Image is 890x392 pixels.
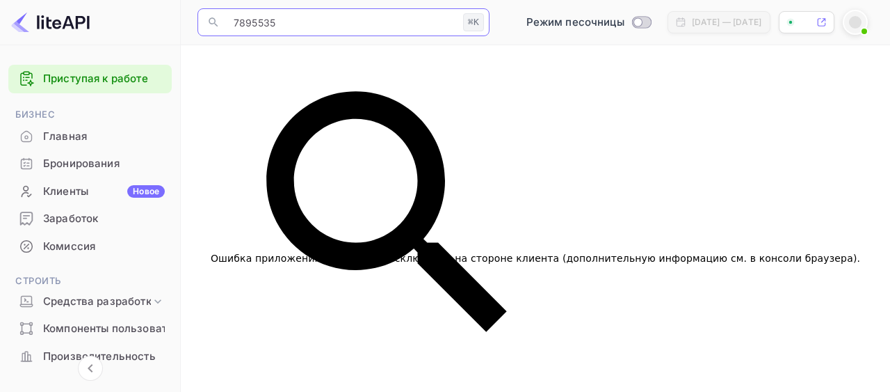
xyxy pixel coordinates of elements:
[8,343,172,370] div: Производительность
[8,233,172,259] a: Комиссия
[8,290,172,314] div: Средства разработки
[43,71,165,87] a: Приступая к работе
[43,156,120,172] ya-tr-span: Бронирования
[8,205,172,233] div: Заработок
[8,205,172,231] a: Заработок
[43,72,148,85] ya-tr-span: Приступая к работе
[857,253,861,264] ya-tr-span: .
[43,211,98,227] ya-tr-span: Заработок
[11,11,90,33] img: Логотип LiteAPI
[526,15,624,29] ya-tr-span: Режим песочницы
[8,343,172,369] a: Производительность
[8,123,172,149] a: Главная
[8,178,172,205] div: КлиентыНовое
[43,129,87,145] ya-tr-span: Главная
[133,186,159,196] ya-tr-span: Новое
[78,356,103,381] button: Свернуть навигацию
[468,17,479,27] ya-tr-span: ⌘К
[15,275,61,286] ya-tr-span: Строить
[8,233,172,260] div: Комиссия
[8,150,172,178] div: Бронирования
[15,109,55,120] ya-tr-span: Бизнес
[8,315,172,343] div: Компоненты пользовательского интерфейса
[8,123,172,150] div: Главная
[8,150,172,176] a: Бронирования
[43,349,156,365] ya-tr-span: Производительность
[43,184,88,200] ya-tr-span: Клиенты
[521,15,656,31] div: Переключиться в производственный режим
[43,239,95,255] ya-tr-span: Комиссия
[8,178,172,204] a: КлиентыНовое
[43,321,282,337] ya-tr-span: Компоненты пользовательского интерфейса
[225,8,458,36] input: Поиск (например, бронирование, документация)
[692,17,761,27] ya-tr-span: [DATE] — [DATE]
[43,294,158,310] ya-tr-span: Средства разработки
[8,65,172,93] div: Приступая к работе
[8,315,172,341] a: Компоненты пользовательского интерфейса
